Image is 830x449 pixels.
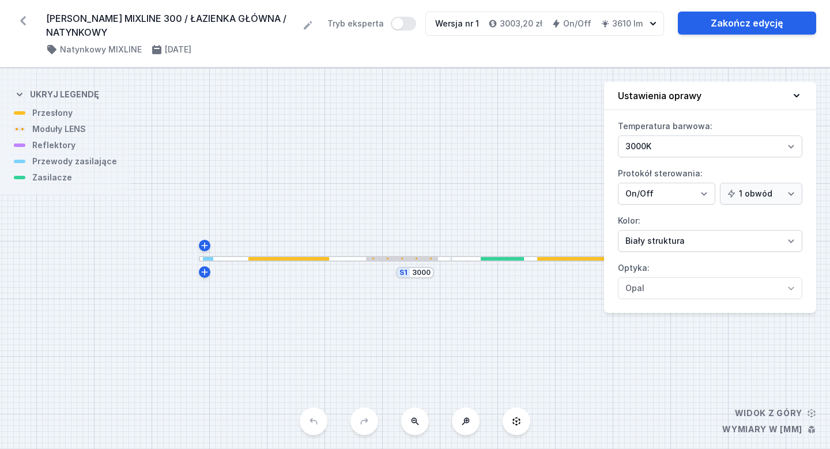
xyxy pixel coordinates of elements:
[14,80,99,107] button: Ukryj legendę
[60,44,142,55] h4: Natynkowy MIXLINE
[678,12,816,35] a: Zakończ edycję
[618,212,802,252] label: Kolor:
[302,20,314,31] button: Edytuj nazwę projektu
[46,12,314,39] form: [PERSON_NAME] MIXLINE 300 / ŁAZIENKA GŁÓWNA / NATYNKOWY
[618,230,802,252] select: Kolor:
[500,18,542,29] h4: 3003,20 zł
[618,89,701,103] h4: Ustawienia oprawy
[618,164,802,205] label: Protokół sterowania:
[165,44,191,55] h4: [DATE]
[435,18,479,29] div: Wersja nr 1
[618,259,802,299] label: Optyka:
[391,17,416,31] button: Tryb eksperta
[425,12,664,36] button: Wersja nr 13003,20 złOn/Off3610 lm
[412,268,431,277] input: Wymiar [mm]
[604,82,816,110] button: Ustawienia oprawy
[327,17,416,31] label: Tryb eksperta
[618,277,802,299] select: Optyka:
[30,89,99,100] h4: Ukryj legendę
[720,183,802,205] select: Protokół sterowania:
[612,18,643,29] h4: 3610 lm
[618,135,802,157] select: Temperatura barwowa:
[618,183,715,205] select: Protokół sterowania:
[563,18,591,29] h4: On/Off
[618,117,802,157] label: Temperatura barwowa:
